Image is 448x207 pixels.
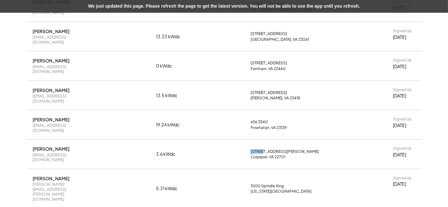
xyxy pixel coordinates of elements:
[393,93,406,99] div: [DATE]
[393,181,406,187] div: [DATE]
[251,66,286,71] div: Farnham, VA 22460
[251,61,287,66] div: [STREET_ADDRESS]
[393,58,412,63] div: Signed Up
[156,122,188,128] div: 19.24 kWdc
[393,117,412,122] div: Signed Up
[251,189,312,194] div: [US_STATE][GEOGRAPHIC_DATA]
[393,175,412,181] div: Signed Up
[251,90,287,95] div: [STREET_ADDRESS]
[156,33,188,40] div: 13.33 kWdc
[393,28,412,33] div: Signed Up
[156,151,188,157] div: 3.6 kWdc
[33,94,93,103] div: [EMAIL_ADDRESS][DOMAIN_NAME]
[156,63,188,69] div: 0 kWdc
[393,63,406,70] div: [DATE]
[33,182,93,202] div: [PERSON_NAME][EMAIL_ADDRESS][PERSON_NAME][DOMAIN_NAME]
[33,87,70,93] div: [PERSON_NAME]
[33,146,70,152] div: [PERSON_NAME]
[33,28,70,34] div: [PERSON_NAME]
[393,34,406,40] div: [DATE]
[33,64,93,74] div: [EMAIL_ADDRESS][DOMAIN_NAME]
[156,185,188,192] div: 5.31 kWdc
[251,154,285,160] div: Culpeper, VA 22701
[251,125,287,130] div: Powhatan, VA 23139
[251,119,268,125] div: 656 3540
[33,175,70,181] div: [PERSON_NAME]
[251,149,319,154] div: [STREET_ADDRESS][PERSON_NAME]
[33,123,93,133] div: [EMAIL_ADDRESS][DOMAIN_NAME]
[251,183,284,189] div: 1000 Spindle Xing
[33,117,70,122] div: [PERSON_NAME]
[251,31,287,36] div: [STREET_ADDRESS]
[251,37,309,42] div: [GEOGRAPHIC_DATA], VA 23061
[393,122,406,129] div: [DATE]
[33,58,70,63] div: [PERSON_NAME]
[33,153,93,162] div: [EMAIL_ADDRESS][DOMAIN_NAME]
[251,96,300,101] div: [PERSON_NAME], VA 23418
[393,146,412,151] div: Signed Up
[33,35,93,45] div: [EMAIL_ADDRESS][DOMAIN_NAME]
[393,152,406,158] div: [DATE]
[393,87,412,92] div: Signed Up
[156,92,188,99] div: 13.5 kWdc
